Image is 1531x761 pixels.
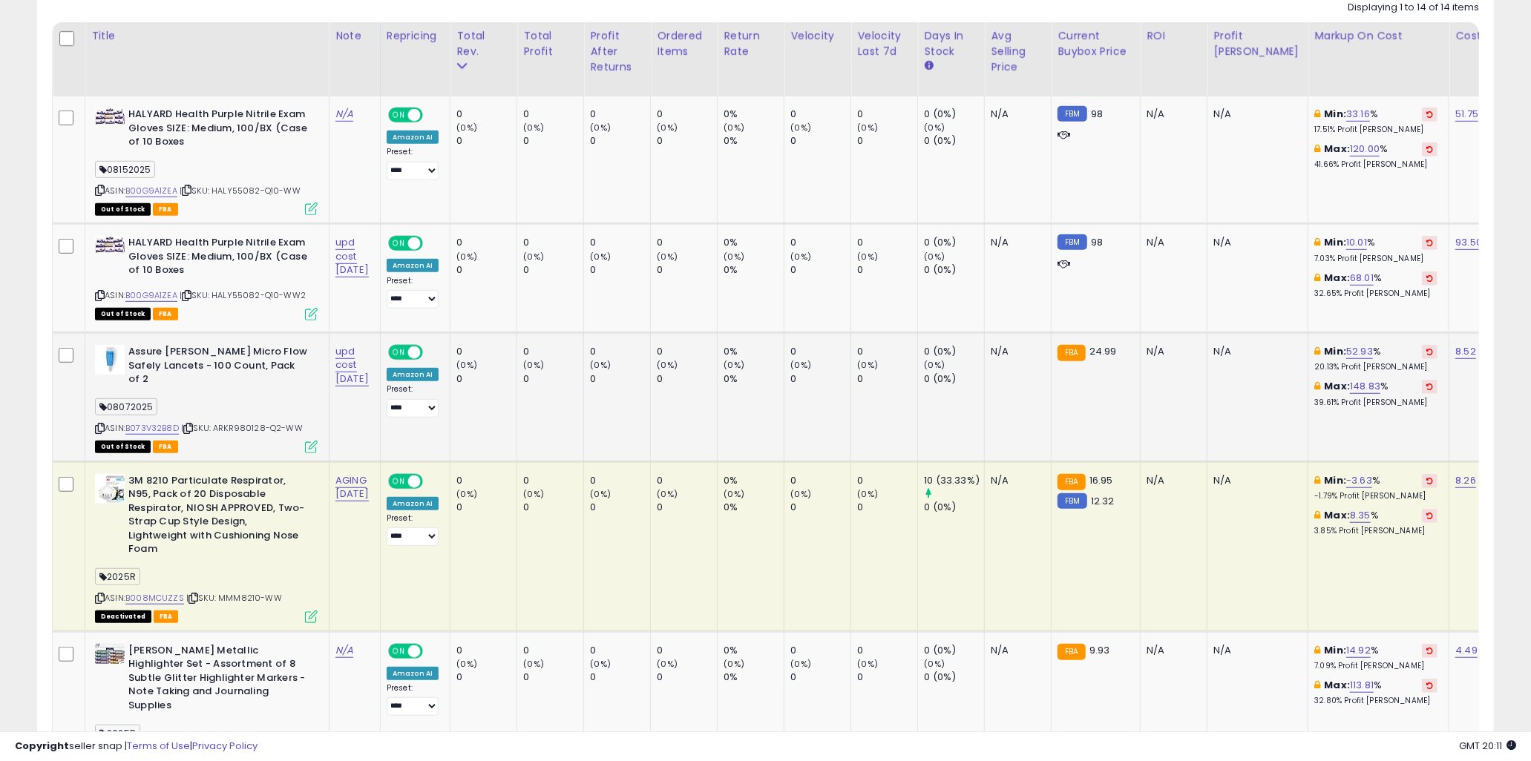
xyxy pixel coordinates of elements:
[657,345,717,358] div: 0
[1314,125,1437,135] p: 17.51% Profit [PERSON_NAME]
[1091,107,1103,121] span: 98
[724,251,744,263] small: (0%)
[390,645,408,657] span: ON
[1314,509,1437,536] div: %
[1089,473,1113,487] span: 16.95
[724,28,778,59] div: Return Rate
[991,644,1040,657] div: N/A
[790,488,811,500] small: (0%)
[590,345,650,358] div: 0
[724,658,744,670] small: (0%)
[1346,473,1372,488] a: -3.63
[1314,661,1437,671] p: 7.09% Profit [PERSON_NAME]
[456,372,517,386] div: 0
[1455,235,1482,250] a: 93.50
[790,28,845,44] div: Velocity
[95,308,151,320] span: All listings that are currently out of stock and unavailable for purchase on Amazon
[1350,379,1380,394] a: 148.83
[657,236,717,249] div: 0
[1325,344,1347,358] b: Min:
[1147,644,1196,657] div: N/A
[456,28,511,59] div: Total Rev.
[1314,696,1437,706] p: 32.80% Profit [PERSON_NAME]
[924,359,945,371] small: (0%)
[95,610,151,623] span: All listings that are unavailable for purchase on Amazon for any reason other than out-of-stock
[456,501,517,514] div: 0
[590,122,611,134] small: (0%)
[790,474,850,487] div: 0
[335,643,353,658] a: N/A
[924,108,984,121] div: 0 (0%)
[1314,142,1437,170] div: %
[456,134,517,148] div: 0
[724,108,784,121] div: 0%
[790,134,850,148] div: 0
[724,474,784,487] div: 0%
[95,644,125,664] img: 41rnpqd6n-L._SL40_.jpg
[590,644,650,657] div: 0
[790,658,811,670] small: (0%)
[1314,108,1437,135] div: %
[790,671,850,684] div: 0
[657,108,717,121] div: 0
[991,28,1045,75] div: Avg Selling Price
[1325,142,1351,156] b: Max:
[991,345,1040,358] div: N/A
[924,134,984,148] div: 0 (0%)
[523,236,583,249] div: 0
[387,667,439,680] div: Amazon AI
[590,359,611,371] small: (0%)
[790,122,811,134] small: (0%)
[590,108,650,121] div: 0
[857,263,917,277] div: 0
[421,237,445,250] span: OFF
[1213,236,1296,249] div: N/A
[523,251,544,263] small: (0%)
[523,488,544,500] small: (0%)
[590,251,611,263] small: (0%)
[1325,643,1347,657] b: Min:
[724,122,744,134] small: (0%)
[1058,345,1085,361] small: FBA
[657,134,717,148] div: 0
[523,345,583,358] div: 0
[1147,28,1201,44] div: ROI
[186,592,282,604] span: | SKU: MMM8210-WW
[1350,142,1380,157] a: 120.00
[1147,474,1196,487] div: N/A
[857,359,878,371] small: (0%)
[857,644,917,657] div: 0
[1350,271,1374,286] a: 68.01
[657,28,711,59] div: Ordered Items
[153,441,178,453] span: FBA
[590,134,650,148] div: 0
[590,236,650,249] div: 0
[924,251,945,263] small: (0%)
[924,644,984,657] div: 0 (0%)
[590,474,650,487] div: 0
[924,236,984,249] div: 0 (0%)
[523,644,583,657] div: 0
[523,501,583,514] div: 0
[456,671,517,684] div: 0
[421,109,445,122] span: OFF
[523,474,583,487] div: 0
[95,161,155,178] span: 08152025
[790,644,850,657] div: 0
[387,368,439,381] div: Amazon AI
[590,501,650,514] div: 0
[924,59,933,73] small: Days In Stock.
[153,308,178,320] span: FBA
[95,236,125,253] img: 410z6rUSFxL._SL40_.jpg
[180,185,301,197] span: | SKU: HALY55082-Q10-WW
[657,644,717,657] div: 0
[456,251,477,263] small: (0%)
[1350,508,1371,523] a: 8.35
[724,644,784,657] div: 0%
[1147,108,1196,121] div: N/A
[924,263,984,277] div: 0 (0%)
[1314,474,1437,501] div: %
[1213,28,1302,59] div: Profit [PERSON_NAME]
[790,251,811,263] small: (0%)
[924,345,984,358] div: 0 (0%)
